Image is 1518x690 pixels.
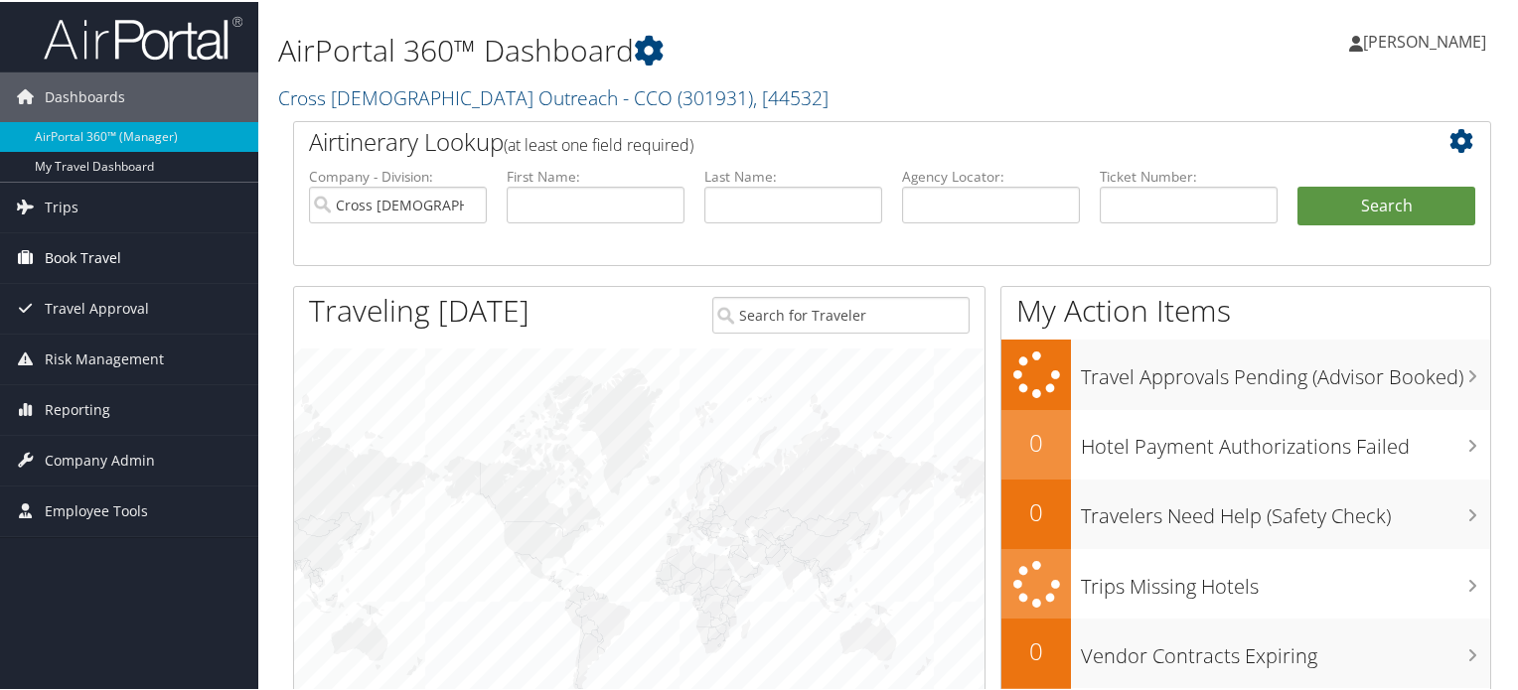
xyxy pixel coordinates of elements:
[45,383,110,433] span: Reporting
[309,123,1376,157] h2: Airtinerary Lookup
[704,165,882,185] label: Last Name:
[45,333,164,382] span: Risk Management
[678,82,753,109] span: ( 301931 )
[1081,490,1490,528] h3: Travelers Need Help (Safety Check)
[1001,617,1490,686] a: 0Vendor Contracts Expiring
[1081,630,1490,668] h3: Vendor Contracts Expiring
[712,295,971,332] input: Search for Traveler
[753,82,829,109] span: , [ 44532 ]
[1349,10,1506,69] a: [PERSON_NAME]
[507,165,684,185] label: First Name:
[1081,421,1490,459] h3: Hotel Payment Authorizations Failed
[45,484,148,534] span: Employee Tools
[1001,424,1071,458] h2: 0
[1081,561,1490,599] h3: Trips Missing Hotels
[45,70,125,120] span: Dashboards
[504,132,693,154] span: (at least one field required)
[278,28,1097,69] h1: AirPortal 360™ Dashboard
[1001,547,1490,618] a: Trips Missing Hotels
[278,82,829,109] a: Cross [DEMOGRAPHIC_DATA] Outreach - CCO
[1001,478,1490,547] a: 0Travelers Need Help (Safety Check)
[309,165,487,185] label: Company - Division:
[902,165,1080,185] label: Agency Locator:
[1100,165,1278,185] label: Ticket Number:
[1363,29,1486,51] span: [PERSON_NAME]
[1001,632,1071,666] h2: 0
[1297,185,1475,224] button: Search
[45,282,149,332] span: Travel Approval
[45,434,155,483] span: Company Admin
[1001,288,1490,330] h1: My Action Items
[44,13,242,60] img: airportal-logo.png
[45,231,121,281] span: Book Travel
[1001,493,1071,527] h2: 0
[309,288,530,330] h1: Traveling [DATE]
[45,181,78,230] span: Trips
[1001,338,1490,408] a: Travel Approvals Pending (Advisor Booked)
[1001,408,1490,478] a: 0Hotel Payment Authorizations Failed
[1081,351,1490,389] h3: Travel Approvals Pending (Advisor Booked)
